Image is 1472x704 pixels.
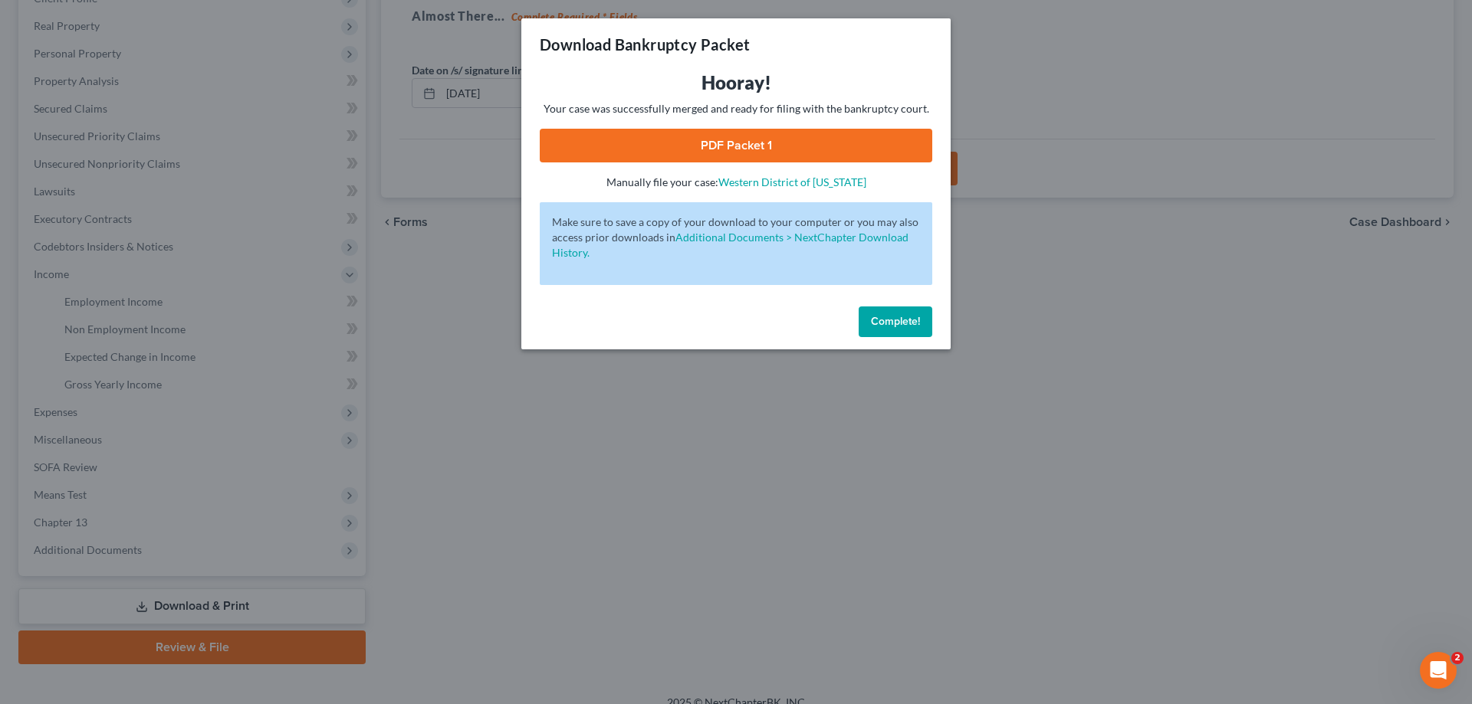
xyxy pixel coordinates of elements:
span: Complete! [871,315,920,328]
p: Make sure to save a copy of your download to your computer or you may also access prior downloads in [552,214,920,260]
a: PDF Packet 1 [540,129,932,162]
a: Additional Documents > NextChapter Download History. [552,231,909,259]
span: 2 [1451,652,1464,664]
iframe: Intercom live chat [1420,652,1457,689]
p: Manually file your case: [540,175,932,190]
a: Western District of [US_STATE] [718,175,866,188]
p: Your case was successfully merged and ready for filing with the bankruptcy court. [540,101,932,116]
button: Complete! [859,306,932,337]
h3: Download Bankruptcy Packet [540,34,750,55]
h3: Hooray! [540,70,932,95]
